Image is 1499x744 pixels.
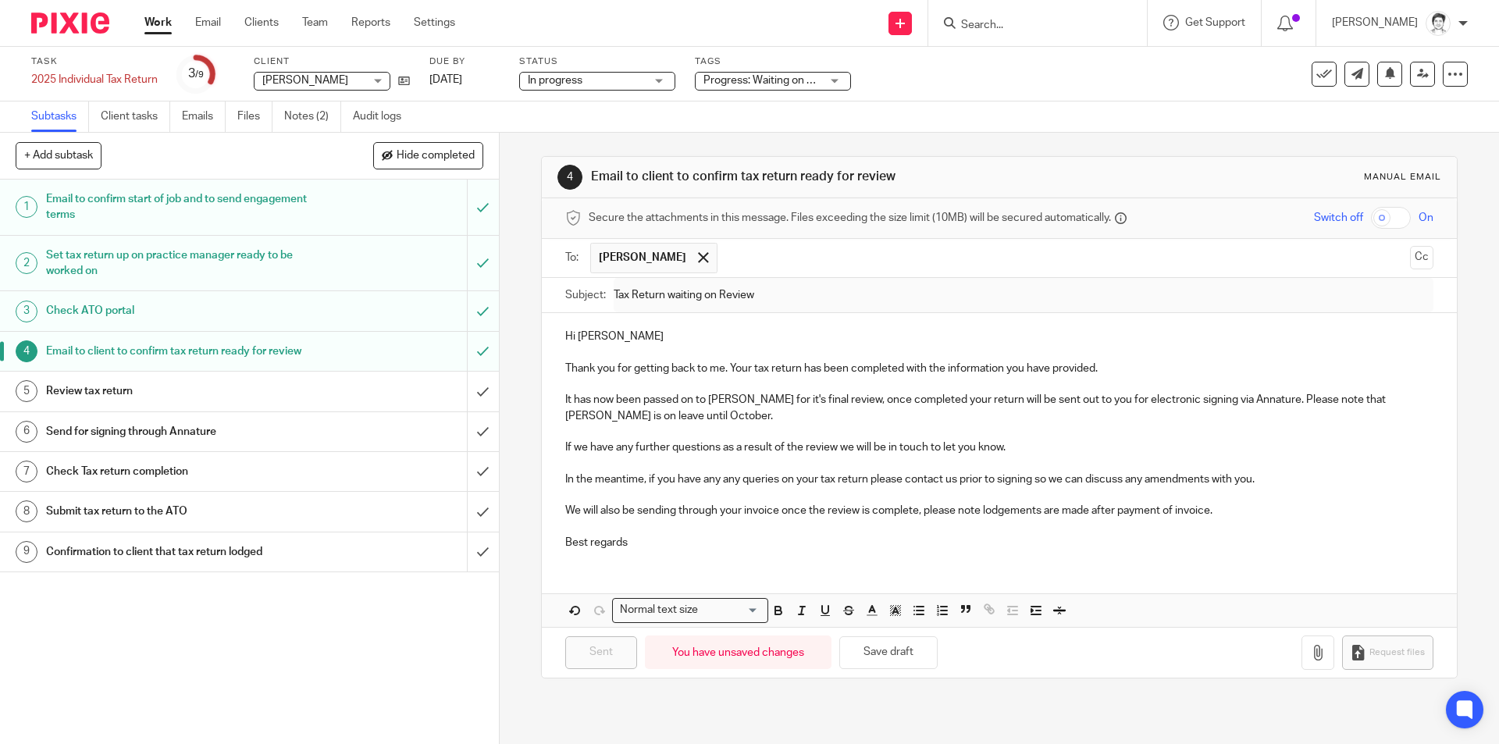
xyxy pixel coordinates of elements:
[565,535,1433,550] p: Best regards
[565,503,1433,518] p: We will also be sending through your invoice once the review is complete, please note lodgements ...
[16,421,37,443] div: 6
[31,101,89,132] a: Subtasks
[591,169,1033,185] h1: Email to client to confirm tax return ready for review
[565,361,1433,376] p: Thank you for getting back to me. Your tax return has been completed with the information you hav...
[599,250,686,265] span: [PERSON_NAME]
[284,101,341,132] a: Notes (2)
[262,75,348,86] span: [PERSON_NAME]
[373,142,483,169] button: Hide completed
[703,75,851,86] span: Progress: Waiting on client + 1
[46,500,316,523] h1: Submit tax return to the ATO
[16,340,37,362] div: 4
[1314,210,1363,226] span: Switch off
[429,55,500,68] label: Due by
[46,540,316,564] h1: Confirmation to client that tax return lodged
[528,75,582,86] span: In progress
[16,196,37,218] div: 1
[16,301,37,322] div: 3
[195,15,221,30] a: Email
[182,101,226,132] a: Emails
[589,210,1111,226] span: Secure the attachments in this message. Files exceeding the size limit (10MB) will be secured aut...
[46,340,316,363] h1: Email to client to confirm tax return ready for review
[16,380,37,402] div: 5
[1185,17,1245,28] span: Get Support
[519,55,675,68] label: Status
[565,392,1433,424] p: It has now been passed on to [PERSON_NAME] for it's final review, once completed your return will...
[16,142,101,169] button: + Add subtask
[195,70,204,79] small: /9
[616,602,701,618] span: Normal text size
[414,15,455,30] a: Settings
[46,420,316,443] h1: Send for signing through Annature
[565,440,1433,455] p: If we have any further questions as a result of the review we will be in touch to let you know.
[46,379,316,403] h1: Review tax return
[612,598,768,622] div: Search for option
[16,252,37,274] div: 2
[565,636,637,670] input: Sent
[353,101,413,132] a: Audit logs
[188,65,204,83] div: 3
[397,150,475,162] span: Hide completed
[645,635,831,669] div: You have unsaved changes
[1410,246,1433,269] button: Cc
[302,15,328,30] a: Team
[16,500,37,522] div: 8
[46,460,316,483] h1: Check Tax return completion
[1342,635,1433,671] button: Request files
[565,287,606,303] label: Subject:
[1369,646,1425,659] span: Request files
[565,250,582,265] label: To:
[254,55,410,68] label: Client
[960,19,1100,33] input: Search
[1364,171,1441,183] div: Manual email
[703,602,759,618] input: Search for option
[46,299,316,322] h1: Check ATO portal
[351,15,390,30] a: Reports
[31,12,109,34] img: Pixie
[101,101,170,132] a: Client tasks
[237,101,272,132] a: Files
[557,165,582,190] div: 4
[144,15,172,30] a: Work
[429,74,462,85] span: [DATE]
[839,636,938,670] button: Save draft
[31,72,158,87] div: 2025 Individual Tax Return
[565,329,1433,344] p: Hi [PERSON_NAME]
[244,15,279,30] a: Clients
[1426,11,1451,36] img: Julie%20Wainwright.jpg
[16,541,37,563] div: 9
[46,244,316,283] h1: Set tax return up on practice manager ready to be worked on
[695,55,851,68] label: Tags
[1332,15,1418,30] p: [PERSON_NAME]
[565,472,1433,487] p: In the meantime, if you have any any queries on your tax return please contact us prior to signin...
[16,461,37,482] div: 7
[46,187,316,227] h1: Email to confirm start of job and to send engagement terms
[31,55,158,68] label: Task
[1419,210,1433,226] span: On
